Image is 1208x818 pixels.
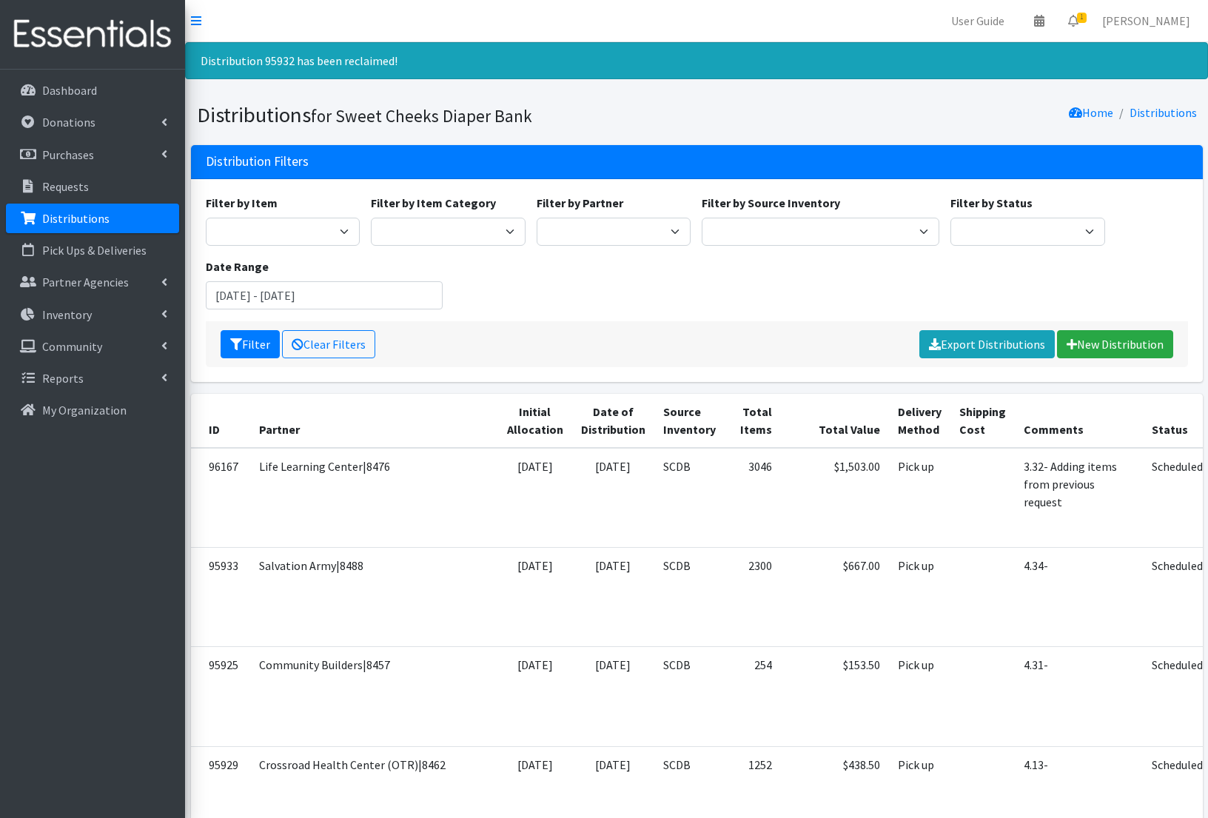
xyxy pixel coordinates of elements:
[42,403,127,418] p: My Organization
[42,83,97,98] p: Dashboard
[654,394,725,448] th: Source Inventory
[371,194,496,212] label: Filter by Item Category
[206,281,443,309] input: January 1, 2011 - December 31, 2011
[191,547,250,646] td: 95933
[206,194,278,212] label: Filter by Item
[572,448,654,548] td: [DATE]
[206,258,269,275] label: Date Range
[1069,105,1113,120] a: Home
[6,172,179,201] a: Requests
[725,394,781,448] th: Total Items
[42,275,129,289] p: Partner Agencies
[1015,547,1143,646] td: 4.34-
[889,448,950,548] td: Pick up
[6,107,179,137] a: Donations
[6,267,179,297] a: Partner Agencies
[1015,647,1143,746] td: 4.31-
[6,204,179,233] a: Distributions
[725,647,781,746] td: 254
[42,371,84,386] p: Reports
[6,140,179,170] a: Purchases
[654,547,725,646] td: SCDB
[781,547,889,646] td: $667.00
[702,194,840,212] label: Filter by Source Inventory
[1130,105,1197,120] a: Distributions
[572,547,654,646] td: [DATE]
[42,147,94,162] p: Purchases
[537,194,623,212] label: Filter by Partner
[250,547,498,646] td: Salvation Army|8488
[42,115,95,130] p: Donations
[197,102,691,128] h1: Distributions
[1015,448,1143,548] td: 3.32- Adding items from previous request
[1056,6,1090,36] a: 1
[950,394,1015,448] th: Shipping Cost
[191,448,250,548] td: 96167
[6,76,179,105] a: Dashboard
[206,154,309,170] h3: Distribution Filters
[250,394,498,448] th: Partner
[6,10,179,59] img: HumanEssentials
[42,179,89,194] p: Requests
[191,647,250,746] td: 95925
[6,235,179,265] a: Pick Ups & Deliveries
[185,42,1208,79] div: Distribution 95932 has been reclaimed!
[221,330,280,358] button: Filter
[282,330,375,358] a: Clear Filters
[191,394,250,448] th: ID
[939,6,1016,36] a: User Guide
[250,448,498,548] td: Life Learning Center|8476
[781,448,889,548] td: $1,503.00
[250,647,498,746] td: Community Builders|8457
[1090,6,1202,36] a: [PERSON_NAME]
[572,394,654,448] th: Date of Distribution
[498,547,572,646] td: [DATE]
[498,647,572,746] td: [DATE]
[6,363,179,393] a: Reports
[6,300,179,329] a: Inventory
[311,105,532,127] small: for Sweet Cheeks Diaper Bank
[654,647,725,746] td: SCDB
[498,448,572,548] td: [DATE]
[781,647,889,746] td: $153.50
[1057,330,1173,358] a: New Distribution
[1015,394,1143,448] th: Comments
[498,394,572,448] th: Initial Allocation
[889,547,950,646] td: Pick up
[950,194,1033,212] label: Filter by Status
[919,330,1055,358] a: Export Distributions
[1077,13,1087,23] span: 1
[572,647,654,746] td: [DATE]
[6,395,179,425] a: My Organization
[42,339,102,354] p: Community
[725,448,781,548] td: 3046
[42,243,147,258] p: Pick Ups & Deliveries
[6,332,179,361] a: Community
[889,647,950,746] td: Pick up
[42,307,92,322] p: Inventory
[889,394,950,448] th: Delivery Method
[725,547,781,646] td: 2300
[654,448,725,548] td: SCDB
[42,211,110,226] p: Distributions
[781,394,889,448] th: Total Value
